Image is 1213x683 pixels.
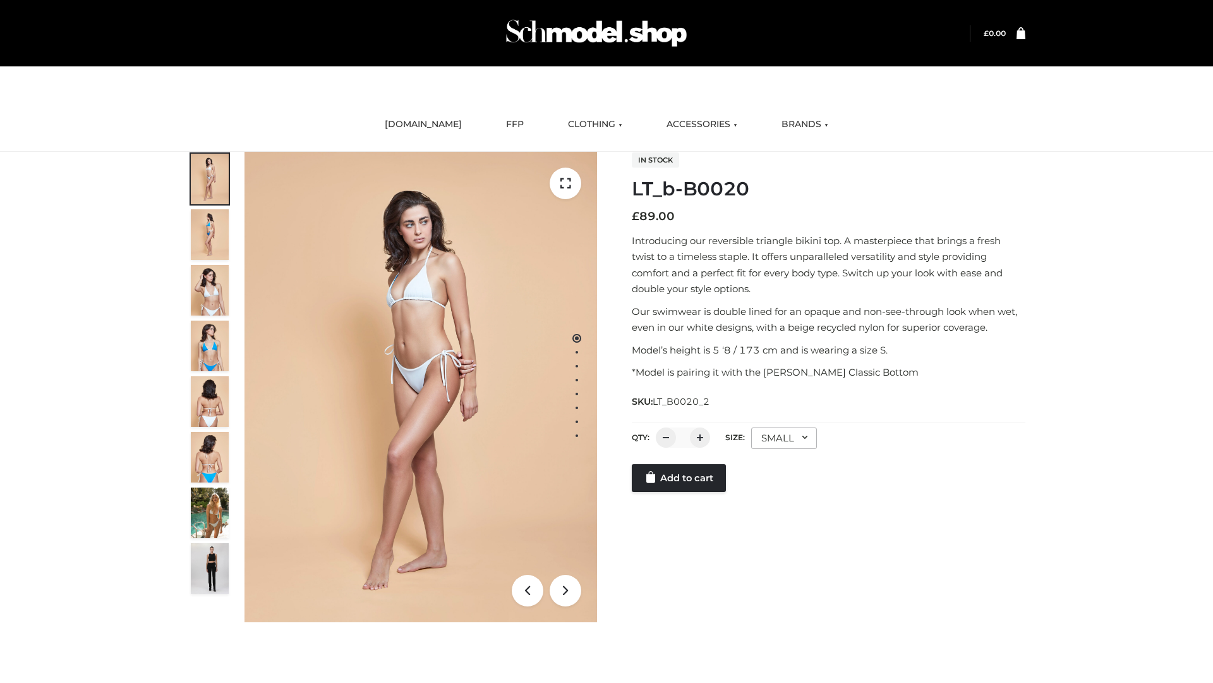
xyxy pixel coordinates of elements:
[497,111,533,138] a: FFP
[244,152,597,622] img: LT_b-B0020
[632,209,639,223] span: £
[191,376,229,427] img: ArielClassicBikiniTop_CloudNine_AzureSky_OW114ECO_7-scaled.jpg
[191,321,229,371] img: ArielClassicBikiniTop_CloudNine_AzureSky_OW114ECO_4-scaled.jpg
[772,111,838,138] a: BRANDS
[632,233,1025,297] p: Introducing our reversible triangle bikini top. A masterpiece that brings a fresh twist to a time...
[632,342,1025,359] p: Model’s height is 5 ‘8 / 173 cm and is wearing a size S.
[375,111,471,138] a: [DOMAIN_NAME]
[191,209,229,260] img: ArielClassicBikiniTop_CloudNine_AzureSky_OW114ECO_2-scaled.jpg
[191,154,229,204] img: ArielClassicBikiniTop_CloudNine_AzureSky_OW114ECO_1-scaled.jpg
[725,433,745,442] label: Size:
[632,178,1025,200] h1: LT_b-B0020
[751,428,817,449] div: SMALL
[502,8,691,58] img: Schmodel Admin 964
[653,396,709,407] span: LT_B0020_2
[191,432,229,483] img: ArielClassicBikiniTop_CloudNine_AzureSky_OW114ECO_8-scaled.jpg
[191,488,229,538] img: Arieltop_CloudNine_AzureSky2.jpg
[632,364,1025,381] p: *Model is pairing it with the [PERSON_NAME] Classic Bottom
[632,464,726,492] a: Add to cart
[984,28,1006,38] a: £0.00
[632,209,675,223] bdi: 89.00
[191,265,229,316] img: ArielClassicBikiniTop_CloudNine_AzureSky_OW114ECO_3-scaled.jpg
[984,28,1006,38] bdi: 0.00
[632,394,711,409] span: SKU:
[632,433,649,442] label: QTY:
[558,111,632,138] a: CLOTHING
[632,304,1025,336] p: Our swimwear is double lined for an opaque and non-see-through look when wet, even in our white d...
[632,152,679,168] span: In stock
[984,28,989,38] span: £
[657,111,747,138] a: ACCESSORIES
[191,543,229,594] img: 49df5f96394c49d8b5cbdcda3511328a.HD-1080p-2.5Mbps-49301101_thumbnail.jpg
